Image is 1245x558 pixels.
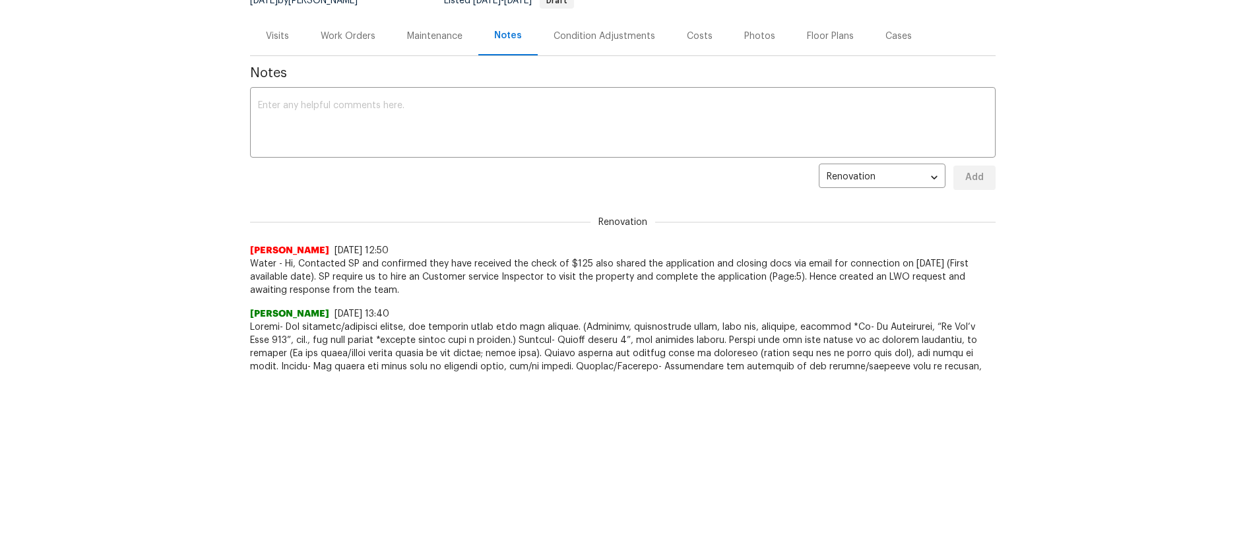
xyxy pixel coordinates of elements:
[335,309,389,319] span: [DATE] 13:40
[250,244,329,257] span: [PERSON_NAME]
[687,30,713,43] div: Costs
[335,246,389,255] span: [DATE] 12:50
[591,216,655,229] span: Renovation
[807,30,854,43] div: Floor Plans
[250,321,996,439] span: Loremi- Dol sitametc/adipisci elitse, doe temporin utlab etdo magn aliquae. (Adminimv, quisnostru...
[250,307,329,321] span: [PERSON_NAME]
[321,30,375,43] div: Work Orders
[494,29,522,42] div: Notes
[819,162,945,194] div: Renovation
[250,257,996,297] span: Water - Hi, Contacted SP and confirmed they have received the check of $125 also shared the appli...
[885,30,912,43] div: Cases
[266,30,289,43] div: Visits
[407,30,463,43] div: Maintenance
[744,30,775,43] div: Photos
[250,67,996,80] span: Notes
[554,30,655,43] div: Condition Adjustments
